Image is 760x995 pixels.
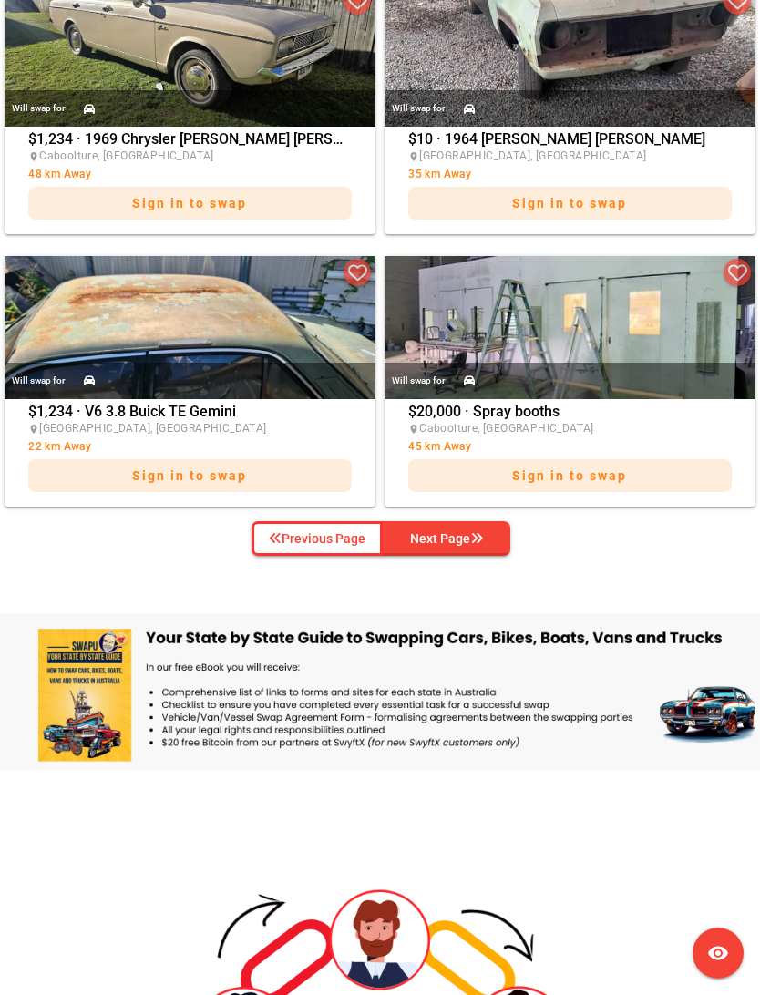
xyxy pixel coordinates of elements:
[12,98,66,118] div: Will swap for
[419,149,646,162] span: [GEOGRAPHIC_DATA], [GEOGRAPHIC_DATA]
[132,468,247,483] span: Sign in to swap
[408,440,471,453] span: 45 km Away
[39,149,214,162] span: Caboolture, [GEOGRAPHIC_DATA]
[132,196,247,210] span: Sign in to swap
[408,151,419,162] i: place
[392,98,446,118] div: Will swap for
[28,151,39,162] i: place
[12,371,66,391] div: Will swap for
[383,521,510,556] button: Next Page
[269,528,365,549] div: Previous Page
[5,256,375,398] img: nicholas.robertson%2Bfacebook%40swapu.com.au%2F491342894039575%2F491342894039575-photo-0.jpg
[707,942,729,964] i: visibility
[392,371,446,391] div: Will swap for
[28,168,91,180] span: 48 km Away
[385,256,755,398] img: nicholas.robertson%2Bfacebook%40swapu.com.au%2F2751155581740709%2F2751155581740709-photo-0.jpg
[408,424,419,435] i: place
[28,132,351,229] div: $1,234 · 1969 Chrysler [PERSON_NAME] [PERSON_NAME]
[408,168,471,180] span: 35 km Away
[39,422,266,435] span: [GEOGRAPHIC_DATA], [GEOGRAPHIC_DATA]
[385,256,755,506] a: Will swap for$20,000 · Spray boothsCaboolture, [GEOGRAPHIC_DATA]45 km AwaySign in to swap
[419,422,594,435] span: Caboolture, [GEOGRAPHIC_DATA]
[28,405,351,501] div: $1,234 · V6 3.8 Buick TE Gemini
[512,468,627,483] span: Sign in to swap
[408,132,731,229] div: $10 · 1964 [PERSON_NAME] [PERSON_NAME]
[408,405,731,501] div: $20,000 · Spray booths
[5,256,375,506] a: Will swap for$1,234 · V6 3.8 Buick TE Gemini[GEOGRAPHIC_DATA], [GEOGRAPHIC_DATA]22 km AwaySign in...
[28,440,91,453] span: 22 km Away
[512,196,627,210] span: Sign in to swap
[28,424,39,435] i: place
[252,521,383,556] button: Previous Page
[410,528,483,549] div: Next Page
